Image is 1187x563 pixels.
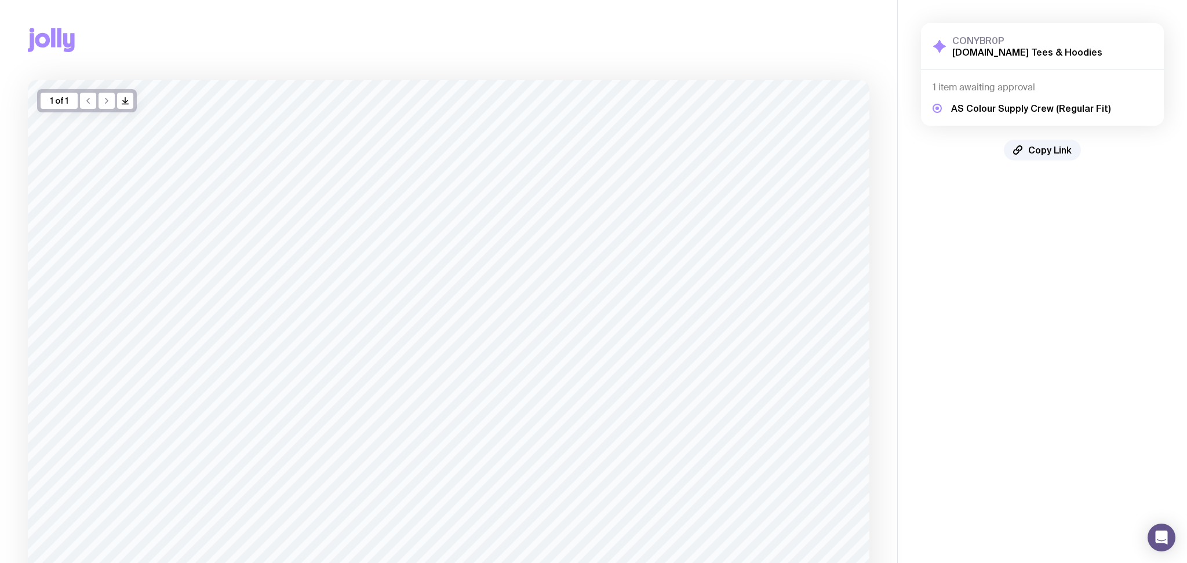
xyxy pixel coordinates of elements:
[952,35,1102,46] h3: CONYBR0P
[951,103,1110,114] h5: AS Colour Supply Crew (Regular Fit)
[122,98,129,104] g: /> />
[952,46,1102,58] h2: [DOMAIN_NAME] Tees & Hoodies
[1004,140,1081,160] button: Copy Link
[41,93,78,109] div: 1 of 1
[117,93,133,109] button: />/>
[1148,524,1175,551] div: Open Intercom Messenger
[933,82,1152,93] h4: 1 item awaiting approval
[1028,144,1072,156] span: Copy Link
